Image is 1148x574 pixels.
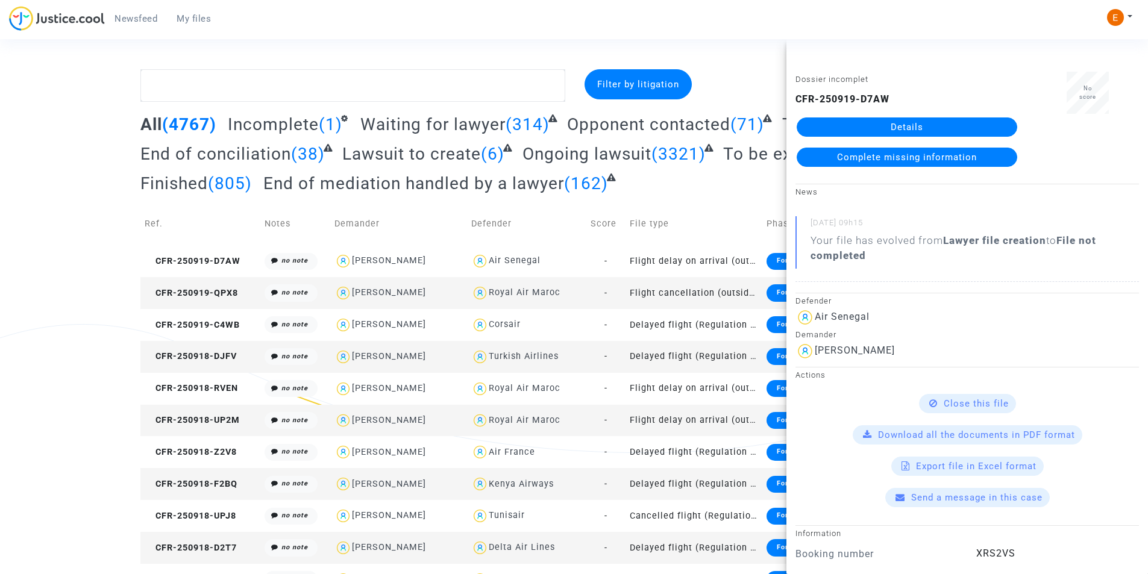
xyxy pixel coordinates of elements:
td: Notes [260,202,330,245]
td: Flight delay on arrival (outside of EU - Montreal Convention) [626,405,762,437]
span: Newsfeed [114,13,157,24]
span: CFR-250919-D7AW [145,256,240,266]
div: Formal notice [767,316,835,333]
td: Score [586,202,626,245]
div: [PERSON_NAME] [352,287,426,298]
span: - [604,511,607,521]
div: Formal notice [767,412,835,429]
img: icon-user.svg [334,348,352,366]
a: Details [797,117,1017,137]
small: Information [795,529,841,538]
span: Export file in Excel format [916,461,1037,472]
img: icon-user.svg [471,475,489,493]
b: Lawyer file creation [943,234,1046,246]
div: [PERSON_NAME] [815,345,895,356]
img: ACg8ocIeiFvHKe4dA5oeRFd_CiCnuxWUEc1A2wYhRJE3TTWt=s96-c [1107,9,1124,26]
small: Demander [795,330,836,339]
b: CFR-250919-D7AW [795,93,889,105]
div: [PERSON_NAME] [352,542,426,552]
div: Formal notice [767,508,835,525]
img: icon-user.svg [334,412,352,429]
span: (6) [481,144,504,164]
div: Your file has evolved from to [811,233,1139,263]
i: no note [281,479,308,487]
div: Air France [489,447,535,457]
span: (162) [564,173,608,193]
td: Cancelled flight (Regulation EC 261/2004) [626,500,762,532]
span: To pay [782,114,836,134]
img: icon-user.svg [471,284,489,302]
span: - [604,543,607,553]
i: no note [281,257,308,264]
span: (38) [291,144,325,164]
div: Formal notice [767,284,835,301]
span: - [604,256,607,266]
span: Close this file [944,398,1009,409]
div: Air Senegal [489,255,541,266]
div: Formal notice [767,476,835,493]
p: Booking number [795,546,958,561]
i: no note [281,448,308,455]
img: icon-user.svg [334,316,352,334]
span: All [140,114,162,134]
div: [PERSON_NAME] [352,319,426,329]
small: News [795,187,818,196]
div: Corsair [489,319,521,329]
img: icon-user.svg [334,380,352,398]
small: Defender [795,296,832,305]
a: My files [167,10,221,28]
span: CFR-250918-F2BQ [145,479,237,489]
div: [PERSON_NAME] [352,351,426,361]
small: Actions [795,370,826,379]
span: Download all the documents in PDF format [878,429,1075,440]
td: Phase [762,202,850,245]
td: Delayed flight (Regulation EC 261/2004) [626,436,762,468]
td: Demander [330,202,467,245]
div: Kenya Airways [489,479,554,489]
i: no note [281,416,308,424]
img: icon-user.svg [795,342,815,361]
div: Royal Air Maroc [489,287,560,298]
span: CFR-250918-RVEN [145,383,238,393]
div: Royal Air Maroc [489,383,560,393]
span: To be executed [723,144,847,164]
div: Air Senegal [815,311,870,322]
div: Turkish Airlines [489,351,559,361]
span: CFR-250919-QPX8 [145,288,238,298]
span: (4767) [162,114,216,134]
div: [PERSON_NAME] [352,447,426,457]
div: Formal notice [767,253,835,270]
div: Royal Air Maroc [489,415,560,425]
td: Delayed flight (Regulation EC 261/2004) [626,309,762,341]
span: CFR-250918-DJFV [145,351,237,361]
i: no note [281,384,308,392]
img: icon-user.svg [334,252,352,270]
div: Formal notice [767,539,835,556]
small: Dossier incomplet [795,75,868,84]
img: icon-user.svg [334,539,352,557]
div: [PERSON_NAME] [352,415,426,425]
span: (805) [208,173,252,193]
span: - [604,383,607,393]
span: - [604,447,607,457]
span: (71) [730,114,764,134]
span: Finished [140,173,208,193]
div: [PERSON_NAME] [352,383,426,393]
div: Formal notice [767,380,835,397]
span: XRS2VS [976,547,1015,559]
span: CFR-250918-D2T7 [145,543,237,553]
img: icon-user.svg [471,539,489,557]
span: - [604,351,607,361]
div: Tunisair [489,510,525,520]
img: icon-user.svg [471,412,489,429]
span: CFR-250919-C4WB [145,320,240,330]
span: CFR-250918-UP2M [145,415,240,425]
span: CFR-250918-Z2V8 [145,447,237,457]
td: Flight delay on arrival (outside of EU - Montreal Convention) [626,245,762,277]
span: End of mediation handled by a lawyer [263,173,564,193]
td: Delayed flight (Regulation EC 261/2004) [626,468,762,500]
td: Flight cancellation (outside of EU - Montreal Convention) [626,277,762,309]
img: icon-user.svg [471,316,489,334]
span: My files [177,13,211,24]
div: [PERSON_NAME] [352,510,426,520]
